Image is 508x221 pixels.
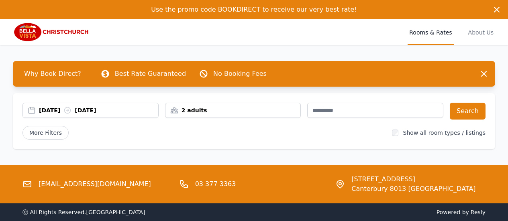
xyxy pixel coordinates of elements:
[39,179,151,189] a: [EMAIL_ADDRESS][DOMAIN_NAME]
[22,209,145,215] span: ⓒ All Rights Reserved. [GEOGRAPHIC_DATA]
[351,174,475,184] span: [STREET_ADDRESS]
[213,69,267,79] p: No Booking Fees
[115,69,186,79] p: Best Rate Guaranteed
[403,130,486,136] label: Show all room types / listings
[151,6,357,13] span: Use the promo code BOOKDIRECT to receive our very best rate!
[450,103,486,120] button: Search
[13,22,90,42] img: Bella Vista Christchurch
[351,184,475,194] span: Canterbury 8013 [GEOGRAPHIC_DATA]
[257,208,486,216] span: Powered by
[467,19,495,45] a: About Us
[165,106,301,114] div: 2 adults
[39,106,158,114] div: [DATE] [DATE]
[18,66,88,82] span: Why Book Direct?
[22,126,69,140] span: More Filters
[471,209,486,215] a: Resly
[195,179,236,189] a: 03 377 3363
[408,19,453,45] a: Rooms & Rates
